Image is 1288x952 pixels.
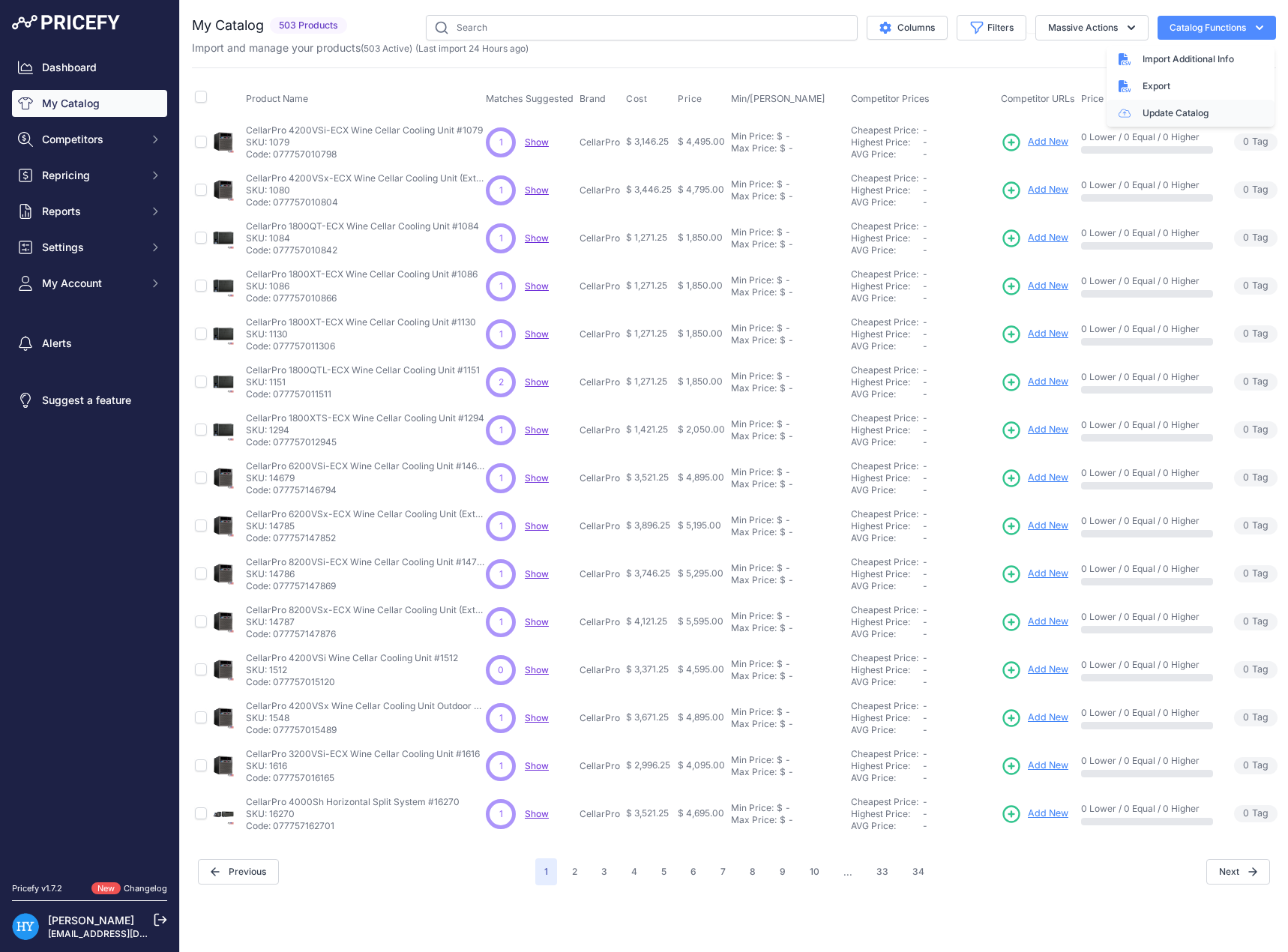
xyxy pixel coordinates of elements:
div: - [783,370,790,382]
span: - [923,232,927,244]
div: Min Price: [731,130,774,142]
div: Max Price: [731,382,777,394]
span: - [923,376,927,388]
span: ( ) [361,43,412,54]
span: Show [525,616,549,627]
button: Catalog Functions [1158,16,1276,40]
div: Export [1107,73,1275,100]
a: Cheapest Price: [851,796,918,807]
p: CellarPro 1800XT-ECX Wine Cellar Cooling Unit #1086 [246,268,478,280]
span: - [923,196,927,208]
a: Alerts [12,330,167,357]
div: $ [777,130,783,142]
span: Matches Suggested [486,93,574,104]
span: - [923,340,927,352]
p: 0 Lower / 0 Equal / 0 Higher [1081,371,1213,383]
span: $ 1,850.00 [678,280,723,291]
p: Code: 077757010866 [246,292,478,304]
span: Show [525,328,549,340]
div: Max Price: [731,238,777,250]
a: Show [525,184,549,196]
span: $ 1,850.00 [678,328,723,339]
span: Show [525,232,549,244]
div: Min Price: [731,466,774,478]
span: Add New [1028,183,1068,197]
div: Min Price: [731,178,774,190]
p: CellarPro [580,376,620,388]
button: Go to page 33 [867,858,897,885]
span: 1 [499,328,503,341]
p: CellarPro 1800XTS-ECX Wine Cellar Cooling Unit #1294 [246,412,484,424]
div: $ [777,274,783,286]
span: 0 [1243,135,1249,149]
div: Highest Price: [851,232,923,244]
span: 503 Products [270,17,347,34]
p: Code: 077757010798 [246,148,483,160]
div: Highest Price: [851,280,923,292]
div: Min Price: [731,322,774,334]
span: Product Name [246,93,308,104]
div: $ [780,142,786,154]
div: - [786,382,793,394]
a: Changelog [124,883,167,894]
span: $ 2,050.00 [678,424,725,435]
span: - [923,184,927,196]
p: SKU: 1294 [246,424,484,436]
p: CellarPro 4200VSx-ECX Wine Cellar Cooling Unit (Exterior) #1080 [246,172,486,184]
div: Max Price: [731,430,777,442]
div: AVG Price: [851,196,923,208]
span: - [923,460,927,472]
div: - [786,334,793,346]
p: Code: 077757010842 [246,244,479,256]
img: Pricefy Logo [12,15,120,30]
button: Next [1206,859,1270,885]
button: Columns [867,16,948,40]
a: Add New [1001,276,1068,297]
p: 0 Lower / 0 Equal / 0 Higher [1081,179,1213,191]
a: Cheapest Price: [851,364,918,376]
div: - [786,142,793,154]
p: Code: 077757011511 [246,388,480,400]
span: Brand [580,93,606,104]
span: 0 [1243,471,1249,485]
input: Search [426,15,858,40]
span: - [923,364,927,376]
a: Add New [1001,660,1068,681]
a: Show [525,520,549,531]
div: - [786,286,793,298]
div: Min Price: [731,274,774,286]
span: Show [525,280,549,292]
button: Go to page 34 [903,858,933,885]
a: Show [525,712,549,723]
a: Show [525,568,549,579]
span: $ 1,271.25 [626,280,667,291]
a: Show [525,424,549,436]
a: Show [525,472,549,483]
span: $ 1,271.25 [626,232,667,243]
p: SKU: 14679 [246,472,486,484]
a: Cheapest Price: [851,604,918,615]
p: CellarPro 1800XT-ECX Wine Cellar Cooling Unit #1130 [246,316,476,328]
a: Dashboard [12,54,167,81]
button: Go to page 2 [563,858,586,885]
div: AVG Price: [851,244,923,256]
span: $ 3,521.25 [626,472,669,483]
div: $ [777,418,783,430]
p: CellarPro [580,280,620,292]
div: AVG Price: [851,388,923,400]
a: Add New [1001,708,1068,729]
div: - [783,130,790,142]
div: $ [780,478,786,490]
span: (Last import 24 Hours ago) [415,43,529,54]
button: Go to page 10 [801,858,828,885]
div: Max Price: [731,190,777,202]
div: $ [780,430,786,442]
button: Cost [626,93,650,105]
a: Cheapest Price: [851,172,918,184]
div: - [783,274,790,286]
a: Cheapest Price: [851,124,918,136]
div: $ [780,286,786,298]
p: 0 Lower / 0 Equal / 0 Higher [1081,131,1213,143]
